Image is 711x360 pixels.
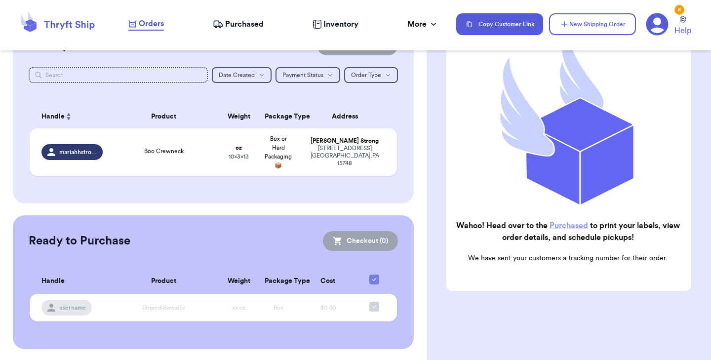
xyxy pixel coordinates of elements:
[109,105,219,128] th: Product
[59,304,86,312] span: username
[304,145,385,167] div: [STREET_ADDRESS] [GEOGRAPHIC_DATA] , PA 15748
[29,233,130,249] h2: Ready to Purchase
[276,67,340,83] button: Payment Status
[232,305,246,311] span: xx oz
[407,18,438,30] div: More
[344,67,398,83] button: Order Type
[298,105,397,128] th: Address
[213,18,264,30] a: Purchased
[29,67,208,83] input: Search
[265,136,292,168] span: Box or Hard Packaging 📦
[259,269,298,294] th: Package Type
[225,18,264,30] span: Purchased
[219,72,255,78] span: Date Created
[219,269,259,294] th: Weight
[456,13,543,35] button: Copy Customer Link
[41,276,65,286] span: Handle
[549,13,636,35] button: New Shipping Order
[41,112,65,122] span: Handle
[142,305,185,311] span: Striped Sweater
[128,18,164,31] a: Orders
[298,269,357,294] th: Cost
[259,105,298,128] th: Package Type
[282,72,323,78] span: Payment Status
[323,231,398,251] button: Checkout (0)
[144,148,184,154] span: Boo Crewneck
[236,145,242,151] strong: oz
[65,111,73,122] button: Sort ascending
[323,18,358,30] span: Inventory
[59,148,97,156] span: mariahhstrongg
[139,18,164,30] span: Orders
[313,18,358,30] a: Inventory
[674,5,684,15] div: 6
[229,154,249,160] span: 10 x 3 x 13
[320,305,336,311] span: $0.00
[674,25,691,37] span: Help
[212,67,272,83] button: Date Created
[274,305,283,311] span: Box
[219,105,259,128] th: Weight
[109,269,219,294] th: Product
[454,253,681,263] p: We have sent your customers a tracking number for their order.
[646,13,669,36] a: 6
[304,137,385,145] div: [PERSON_NAME] Strong
[351,72,381,78] span: Order Type
[454,220,681,243] h2: Wahoo! Head over to the to print your labels, view order details, and schedule pickups!
[674,16,691,37] a: Help
[550,222,588,230] a: Purchased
